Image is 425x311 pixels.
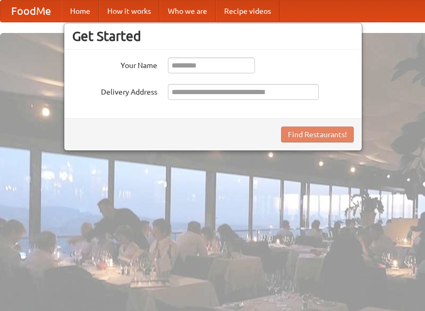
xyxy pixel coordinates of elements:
a: FoodMe [1,1,62,22]
h3: Get Started [72,28,354,44]
a: Recipe videos [216,1,279,22]
a: Home [62,1,99,22]
a: How it works [99,1,159,22]
label: Your Name [72,57,157,71]
a: Who we are [159,1,216,22]
button: Find Restaurants! [281,127,354,142]
label: Delivery Address [72,84,157,97]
